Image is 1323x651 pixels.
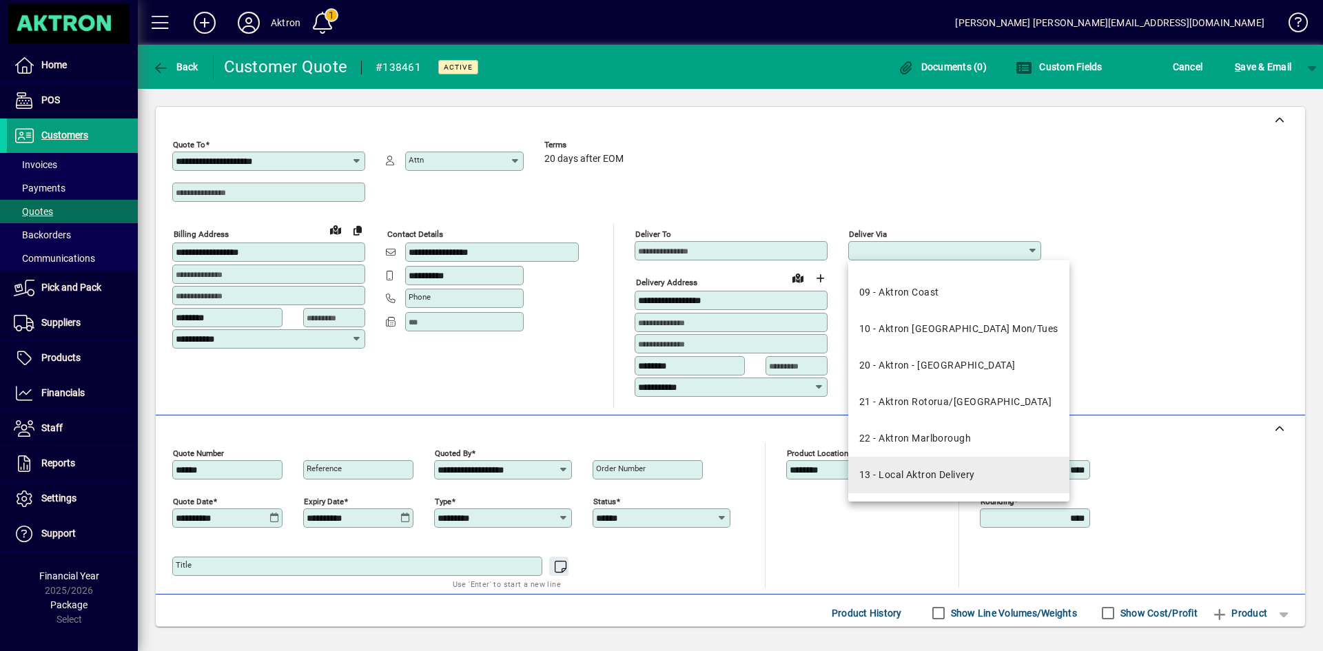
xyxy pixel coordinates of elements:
button: Back [149,54,202,79]
div: 09 - Aktron Coast [859,285,939,300]
span: Home [41,59,67,70]
div: Aktron [271,12,300,34]
mat-label: Status [593,496,616,506]
mat-label: Quote number [173,448,224,457]
span: 20 days after EOM [544,154,624,165]
span: Products [41,352,81,363]
mat-option: 22 - Aktron Marlborough [848,420,1069,457]
button: Add [183,10,227,35]
mat-label: Reference [307,464,342,473]
a: Pick and Pack [7,271,138,305]
mat-hint: Use 'Enter' to start a new line [453,576,561,592]
mat-label: Expiry date [304,496,344,506]
mat-label: Type [435,496,451,506]
button: Save & Email [1228,54,1298,79]
div: 10 - Aktron [GEOGRAPHIC_DATA] Mon/Tues [859,322,1058,336]
mat-option: 13 - Local Aktron Delivery [848,457,1069,493]
span: Communications [14,253,95,264]
span: Settings [41,493,76,504]
button: Documents (0) [894,54,990,79]
div: 20 - Aktron - [GEOGRAPHIC_DATA] [859,358,1016,373]
mat-option: 09 - Aktron Coast [848,274,1069,311]
a: Support [7,517,138,551]
a: Invoices [7,153,138,176]
span: Cancel [1173,56,1203,78]
a: Settings [7,482,138,516]
mat-label: Order number [596,464,646,473]
button: Product [1204,601,1274,626]
button: Copy to Delivery address [347,219,369,241]
span: Payments [14,183,65,194]
a: View on map [325,218,347,240]
span: S [1235,61,1240,72]
a: Quotes [7,200,138,223]
mat-option: 10 - Aktron North Island Mon/Tues [848,311,1069,347]
mat-label: Product location [787,448,848,457]
span: Terms [544,141,627,149]
span: Product [1211,602,1267,624]
mat-label: Quote To [173,140,205,149]
a: Communications [7,247,138,270]
mat-label: Quote date [173,496,213,506]
a: Payments [7,176,138,200]
a: Products [7,341,138,375]
span: Quotes [14,206,53,217]
span: Invoices [14,159,57,170]
a: Home [7,48,138,83]
div: #138461 [376,56,421,79]
span: Pick and Pack [41,282,101,293]
div: Customer Quote [224,56,348,78]
mat-option: 20 - Aktron - Auckland [848,347,1069,384]
span: Custom Fields [1016,61,1102,72]
div: 22 - Aktron Marlborough [859,431,971,446]
button: Product History [826,601,907,626]
mat-option: 21 - Aktron Rotorua/Tauranga [848,384,1069,420]
mat-label: Title [176,560,192,570]
span: Documents (0) [897,61,987,72]
button: Choose address [809,267,831,289]
a: Suppliers [7,306,138,340]
a: Financials [7,376,138,411]
label: Show Line Volumes/Weights [948,606,1077,620]
span: Reports [41,457,75,468]
span: Backorders [14,229,71,240]
a: Backorders [7,223,138,247]
span: POS [41,94,60,105]
span: Financials [41,387,85,398]
a: View on map [787,267,809,289]
mat-label: Deliver via [849,229,887,239]
div: 21 - Aktron Rotorua/[GEOGRAPHIC_DATA] [859,395,1052,409]
a: Reports [7,446,138,481]
span: ave & Email [1235,56,1291,78]
button: Custom Fields [1012,54,1106,79]
span: Active [444,63,473,72]
mat-label: Deliver To [635,229,671,239]
span: Financial Year [39,570,99,581]
span: Staff [41,422,63,433]
mat-option: 03 - Culverden Courier [848,493,1069,530]
label: Show Cost/Profit [1118,606,1198,620]
mat-label: Attn [409,155,424,165]
a: POS [7,83,138,118]
div: 13 - Local Aktron Delivery [859,468,974,482]
button: Cancel [1169,54,1207,79]
span: Suppliers [41,317,81,328]
span: Customers [41,130,88,141]
app-page-header-button: Back [138,54,214,79]
button: Profile [227,10,271,35]
span: Package [50,599,88,610]
div: [PERSON_NAME] [PERSON_NAME][EMAIL_ADDRESS][DOMAIN_NAME] [955,12,1264,34]
mat-label: Phone [409,292,431,302]
mat-label: Quoted by [435,448,471,457]
a: Knowledge Base [1278,3,1306,48]
a: Staff [7,411,138,446]
span: Back [152,61,198,72]
span: Product History [832,602,902,624]
span: Support [41,528,76,539]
